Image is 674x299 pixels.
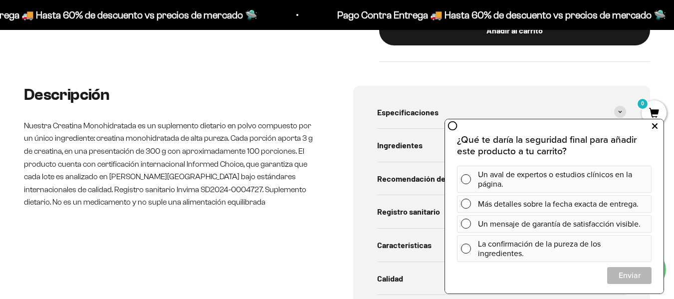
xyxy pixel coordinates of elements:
span: Especificaciones [377,106,439,119]
h2: Descripción [24,86,321,103]
summary: Recomendación de uso [377,162,627,195]
summary: Especificaciones [377,96,627,129]
summary: Registro sanitario [377,195,627,228]
summary: Calidad [377,262,627,295]
mark: 0 [637,98,649,110]
summary: Ingredientes [377,129,627,162]
span: Ingredientes [377,139,423,152]
span: Calidad [377,272,403,285]
iframe: zigpoll-iframe [445,118,664,294]
span: Características [377,239,432,252]
span: Recomendación de uso [377,172,460,185]
summary: Características [377,229,627,262]
span: Registro sanitario [377,205,440,218]
div: Añadir al carrito [399,24,630,37]
button: Añadir al carrito [379,15,650,45]
a: 0 [642,108,667,119]
p: Pago Contra Entrega 🚚 Hasta 60% de descuento vs precios de mercado 🛸 [336,7,665,23]
p: Nuestra Creatina Monohidratada es un suplemento dietario en polvo compuesto por un único ingredie... [24,119,321,209]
